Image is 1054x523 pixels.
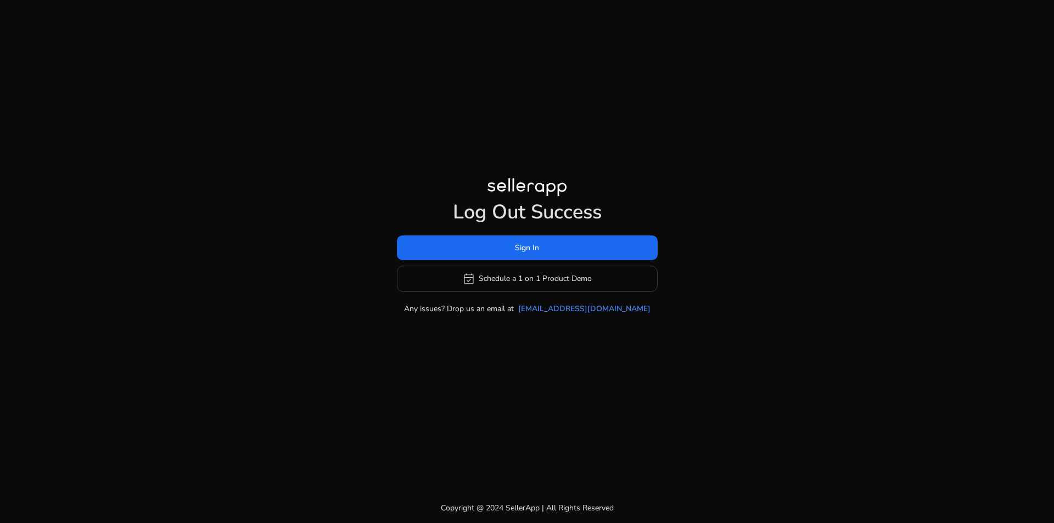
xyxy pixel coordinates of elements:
[515,242,539,254] span: Sign In
[518,303,651,314] a: [EMAIL_ADDRESS][DOMAIN_NAME]
[397,235,658,260] button: Sign In
[397,200,658,224] h1: Log Out Success
[404,303,514,314] p: Any issues? Drop us an email at
[397,266,658,292] button: event_availableSchedule a 1 on 1 Product Demo
[462,272,475,285] span: event_available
